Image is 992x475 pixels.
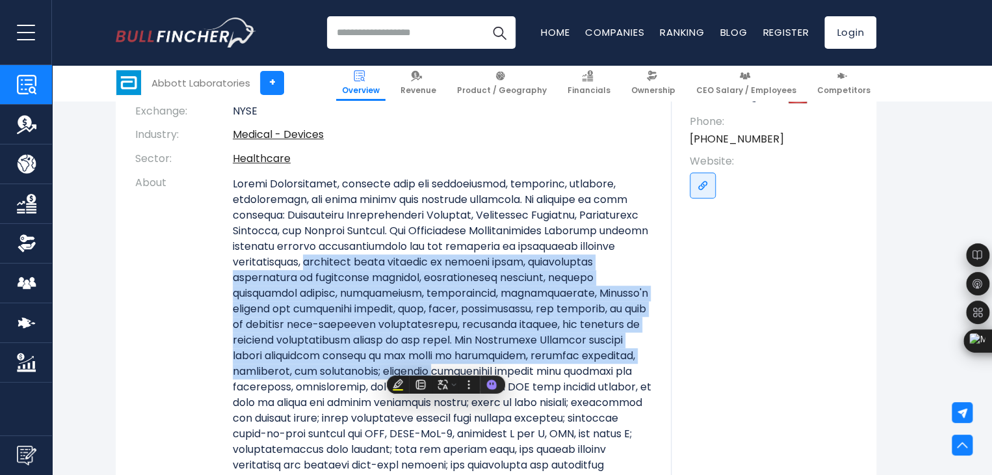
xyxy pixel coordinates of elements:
[151,75,250,90] div: Abbott Laboratories
[342,85,380,96] span: Overview
[457,85,547,96] span: Product / Geography
[233,127,324,142] a: Medical - Devices
[720,25,747,39] a: Blog
[824,16,876,49] a: Login
[690,172,716,198] a: Go to link
[260,71,284,95] a: +
[116,70,141,95] img: ABT logo
[135,147,233,171] th: Sector:
[660,25,704,39] a: Ranking
[336,65,385,101] a: Overview
[631,85,675,96] span: Ownership
[395,65,442,101] a: Revenue
[585,25,644,39] a: Companies
[690,115,863,129] span: Phone:
[400,85,436,96] span: Revenue
[568,85,610,96] span: Financials
[135,100,233,124] th: Exchange:
[116,18,255,47] a: Go to homepage
[541,25,569,39] a: Home
[690,132,784,146] a: [PHONE_NUMBER]
[233,100,652,124] td: NYSE
[817,85,870,96] span: Competitors
[625,65,681,101] a: Ownership
[483,16,516,49] button: Search
[135,123,233,147] th: Industry:
[763,25,809,39] a: Register
[451,65,553,101] a: Product / Geography
[562,65,616,101] a: Financials
[233,151,291,166] a: Healthcare
[116,18,256,47] img: Bullfincher logo
[690,65,802,101] a: CEO Salary / Employees
[811,65,876,101] a: Competitors
[690,154,863,169] span: Website:
[17,234,36,253] img: Ownership
[696,85,796,96] span: CEO Salary / Employees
